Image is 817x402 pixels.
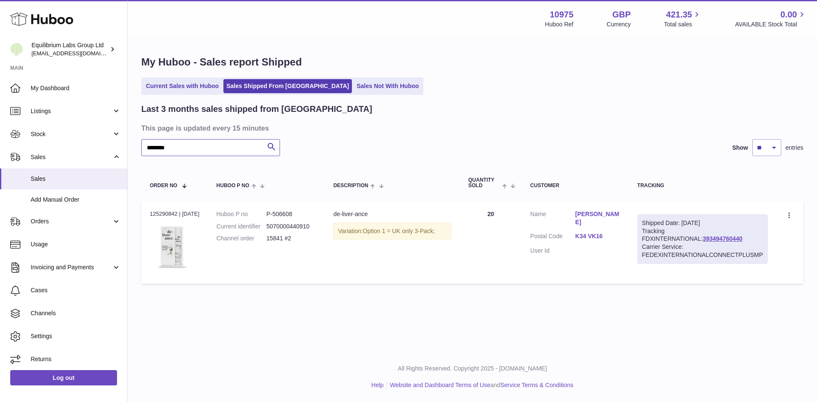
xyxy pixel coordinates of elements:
[31,332,121,340] span: Settings
[141,103,372,115] h2: Last 3 months sales shipped from [GEOGRAPHIC_DATA]
[31,217,112,225] span: Orders
[266,234,316,242] dd: 15841 #2
[333,222,451,240] div: Variation:
[217,234,266,242] dt: Channel order
[500,382,574,388] a: Service Terms & Conditions
[31,309,121,317] span: Channels
[732,144,748,152] label: Show
[31,240,121,248] span: Usage
[266,222,316,231] dd: 5070000440910
[735,9,807,29] a: 0.00 AVAILABLE Stock Total
[468,177,500,188] span: Quantity Sold
[31,130,112,138] span: Stock
[217,210,266,218] dt: Huboo P no
[266,210,316,218] dd: P-506608
[31,84,121,92] span: My Dashboard
[333,210,451,218] div: de-liver-ance
[666,9,692,20] span: 421.35
[575,232,620,240] a: K34 VK16
[637,214,768,264] div: Tracking FDXINTERNATIONAL:
[141,55,803,69] h1: My Huboo - Sales report Shipped
[223,79,352,93] a: Sales Shipped From [GEOGRAPHIC_DATA]
[31,263,112,271] span: Invoicing and Payments
[371,382,384,388] a: Help
[31,41,108,57] div: Equilibrium Labs Group Ltd
[10,43,23,56] img: internalAdmin-10975@internal.huboo.com
[637,183,768,188] div: Tracking
[31,175,121,183] span: Sales
[150,183,177,188] span: Order No
[141,123,801,133] h3: This page is updated every 15 minutes
[10,370,117,385] a: Log out
[780,9,797,20] span: 0.00
[387,381,573,389] li: and
[530,210,575,228] dt: Name
[150,220,192,273] img: 3PackDeliverance_Front.jpg
[575,210,620,226] a: [PERSON_NAME]
[217,183,249,188] span: Huboo P no
[354,79,422,93] a: Sales Not With Huboo
[31,355,121,363] span: Returns
[612,9,631,20] strong: GBP
[607,20,631,29] div: Currency
[143,79,222,93] a: Current Sales with Huboo
[363,228,435,234] span: Option 1 = UK only 3-Pack;
[735,20,807,29] span: AVAILABLE Stock Total
[31,107,112,115] span: Listings
[703,235,742,242] a: 393494760440
[31,50,125,57] span: [EMAIL_ADDRESS][DOMAIN_NAME]
[31,196,121,204] span: Add Manual Order
[545,20,574,29] div: Huboo Ref
[530,183,620,188] div: Customer
[786,144,803,152] span: entries
[664,20,702,29] span: Total sales
[31,153,112,161] span: Sales
[150,210,200,218] div: 125290842 | [DATE]
[460,202,522,284] td: 20
[642,243,763,259] div: Carrier Service: FEDEXINTERNATIONALCONNECTPLUSMP
[642,219,763,227] div: Shipped Date: [DATE]
[217,222,266,231] dt: Current identifier
[134,365,810,373] p: All Rights Reserved. Copyright 2025 - [DOMAIN_NAME]
[530,247,575,255] dt: User Id
[31,286,121,294] span: Cases
[390,382,490,388] a: Website and Dashboard Terms of Use
[664,9,702,29] a: 421.35 Total sales
[333,183,368,188] span: Description
[530,232,575,242] dt: Postal Code
[550,9,574,20] strong: 10975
